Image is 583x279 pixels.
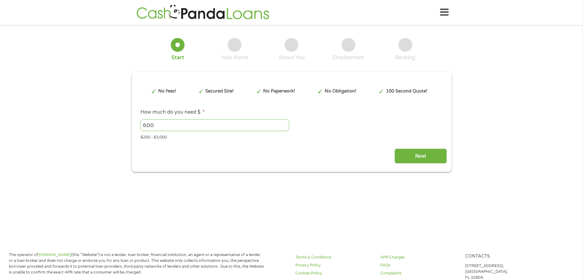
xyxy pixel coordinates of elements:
[171,54,184,61] div: Start
[135,4,271,21] img: GetLoanNow Logo
[395,54,415,61] div: Banking
[221,54,249,61] div: Your Home
[9,252,264,275] p: The operator of (this “Website”) is not a lender, loan broker, financial institution, an agent or...
[380,254,458,260] a: APR Charges
[38,252,71,257] a: [DOMAIN_NAME]
[380,262,458,268] a: FAQs
[263,88,295,95] p: No Paperwork!
[380,270,458,276] a: Complaints
[394,149,447,164] input: Next
[278,54,305,61] div: About You
[332,54,364,61] div: Employment
[140,132,442,141] div: $200 - $3,000
[465,254,543,259] h4: Contacts
[295,254,373,260] a: Terms & Conditions
[205,88,234,95] p: Secured Site!
[158,88,176,95] p: No fees!
[295,270,373,276] a: Cookies Policy
[325,88,356,95] p: No Obligation!
[386,88,427,95] p: 100 Second Quote!
[295,262,373,268] a: Privacy Policy
[140,109,205,115] label: How much do you need $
